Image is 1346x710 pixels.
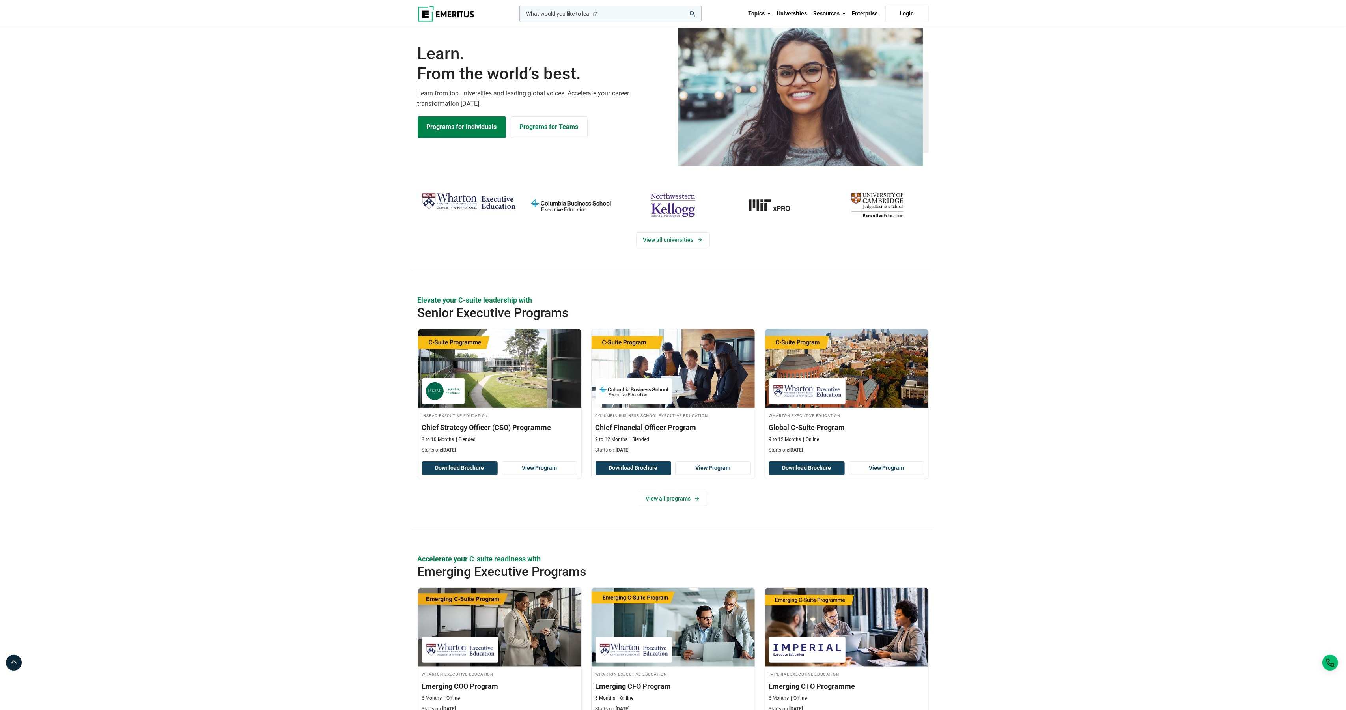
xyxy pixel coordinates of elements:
p: Starts on: [769,447,924,454]
p: 6 Months [769,695,789,702]
span: [DATE] [616,447,630,453]
button: Download Brochure [422,461,498,475]
h4: Columbia Business School Executive Education [596,412,751,419]
a: MIT-xPRO [728,190,822,220]
img: Wharton Executive Education [773,382,842,400]
input: woocommerce-product-search-field-0 [519,6,702,22]
img: Chief Financial Officer Program | Online Finance Course [592,329,755,408]
p: Accelerate your C-suite readiness with [418,554,929,564]
h4: Imperial Executive Education [769,671,924,677]
p: 6 Months [422,695,442,702]
h4: Wharton Executive Education [422,671,577,677]
a: Explore Programs [418,116,506,138]
a: View Universities [636,232,710,247]
img: Columbia Business School Executive Education [599,382,668,400]
a: View Program [502,461,577,475]
p: 9 to 12 Months [596,436,628,443]
p: Starts on: [422,447,577,454]
img: INSEAD Executive Education [426,382,461,400]
img: MIT xPRO [728,190,822,220]
h3: Chief Financial Officer Program [596,422,751,432]
p: 9 to 12 Months [769,436,801,443]
p: Blended [456,436,476,443]
a: View Program [675,461,751,475]
img: Wharton Executive Education [422,190,516,213]
p: 8 to 10 Months [422,436,454,443]
span: [DATE] [442,447,456,453]
img: Emerging COO Program | Online Supply Chain and Operations Course [418,588,581,667]
a: Explore for Business [511,116,588,138]
img: Global C-Suite Program | Online Leadership Course [765,329,928,408]
h3: Emerging COO Program [422,681,577,691]
img: cambridge-judge-business-school [830,190,924,220]
p: Learn from top universities and leading global voices. Accelerate your career transformation [DATE]. [418,88,668,108]
img: columbia-business-school [524,190,618,220]
button: Download Brochure [769,461,845,475]
button: Download Brochure [596,461,671,475]
a: View all programs [639,491,707,506]
p: Elevate your C-suite leadership with [418,295,929,305]
a: View Program [849,461,924,475]
h3: Global C-Suite Program [769,422,924,432]
img: Emerging CFO Program | Online Finance Course [592,588,755,667]
p: Online [803,436,820,443]
a: Finance Course by Columbia Business School Executive Education - December 8, 2025 Columbia Busine... [592,329,755,458]
span: From the world’s best. [418,64,668,84]
span: [DATE] [790,447,803,453]
h3: Chief Strategy Officer (CSO) Programme [422,422,577,432]
img: Learn from the world's best [678,21,923,166]
h2: Emerging Executive Programs [418,564,877,579]
img: Emerging CTO Programme | Online Business Management Course [765,588,928,667]
p: Online [618,695,634,702]
p: Online [791,695,807,702]
img: Imperial Executive Education [773,641,842,659]
p: Starts on: [596,447,751,454]
h3: Emerging CTO Programme [769,681,924,691]
p: 6 Months [596,695,616,702]
h1: Learn. [418,44,668,84]
h4: INSEAD Executive Education [422,412,577,419]
p: Online [444,695,460,702]
a: Leadership Course by INSEAD Executive Education - October 14, 2025 INSEAD Executive Education INS... [418,329,581,458]
img: Wharton Executive Education [599,641,668,659]
h4: Wharton Executive Education [769,412,924,419]
img: Chief Strategy Officer (CSO) Programme | Online Leadership Course [418,329,581,408]
a: Leadership Course by Wharton Executive Education - December 17, 2025 Wharton Executive Education ... [765,329,928,458]
a: Login [885,6,929,22]
h2: Senior Executive Programs [418,305,877,321]
h4: Wharton Executive Education [596,671,751,677]
img: northwestern-kellogg [626,190,720,220]
h3: Emerging CFO Program [596,681,751,691]
img: Wharton Executive Education [426,641,495,659]
p: Blended [630,436,650,443]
